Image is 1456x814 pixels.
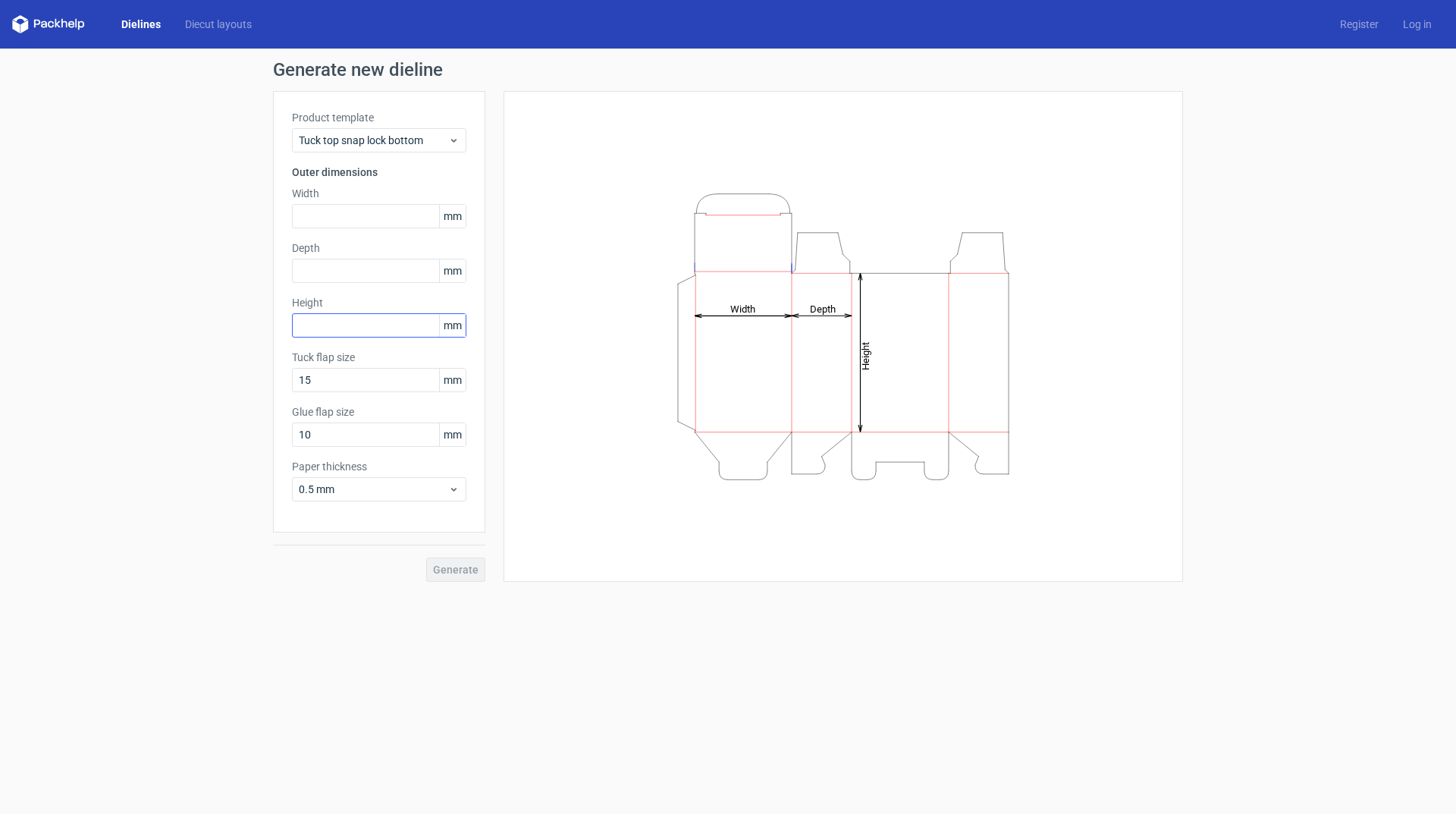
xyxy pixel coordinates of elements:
span: 0.5 mm [299,482,448,497]
a: Register [1328,17,1391,32]
h1: Generate new dieline [273,61,1183,79]
a: Diecut layouts [173,17,264,32]
label: Height [292,295,466,310]
a: Dielines [109,17,173,32]
label: Depth [292,240,466,256]
span: mm [439,205,466,228]
h3: Outer dimensions [292,165,466,180]
span: mm [439,259,466,282]
span: mm [439,423,466,446]
span: mm [439,369,466,391]
label: Width [292,186,466,201]
a: Log in [1391,17,1444,32]
tspan: Height [860,341,871,369]
span: Tuck top snap lock bottom [299,133,448,148]
tspan: Depth [810,303,836,314]
tspan: Width [730,303,755,314]
label: Paper thickness [292,459,466,474]
span: mm [439,314,466,337]
label: Tuck flap size [292,350,466,365]
label: Product template [292,110,466,125]
label: Glue flap size [292,404,466,420]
